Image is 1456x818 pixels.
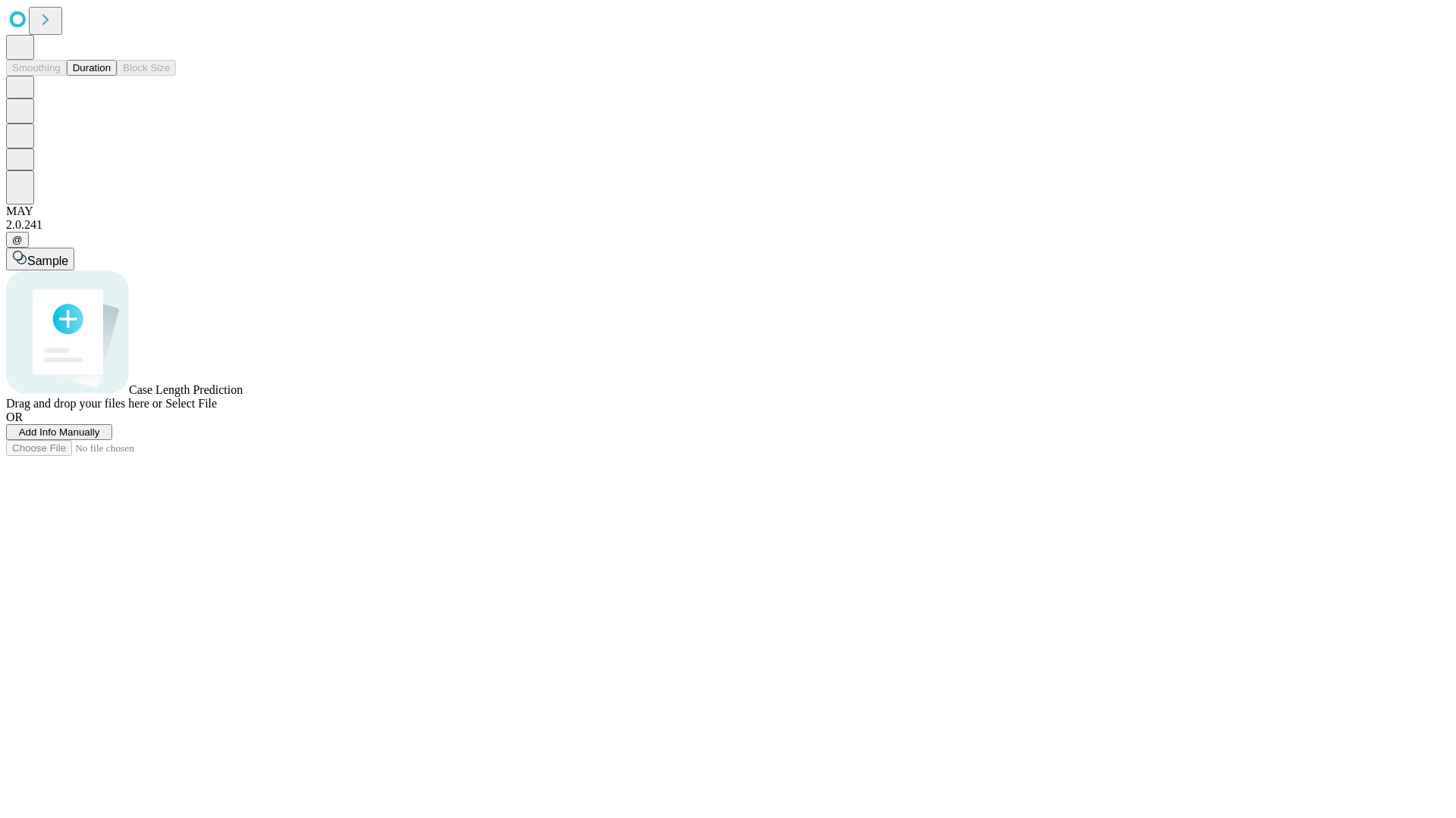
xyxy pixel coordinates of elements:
[67,60,117,76] button: Duration
[6,411,23,423] span: OR
[6,60,67,76] button: Smoothing
[117,60,176,76] button: Block Size
[129,383,243,396] span: Case Length Prediction
[6,424,112,440] button: Add Info Manually
[6,232,29,248] button: @
[6,248,74,270] button: Sample
[19,426,100,438] span: Add Info Manually
[27,254,68,267] span: Sample
[6,397,162,410] span: Drag and drop your files here or
[165,397,217,410] span: Select File
[6,204,1450,218] div: MAY
[12,234,23,245] span: @
[6,218,1450,232] div: 2.0.241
